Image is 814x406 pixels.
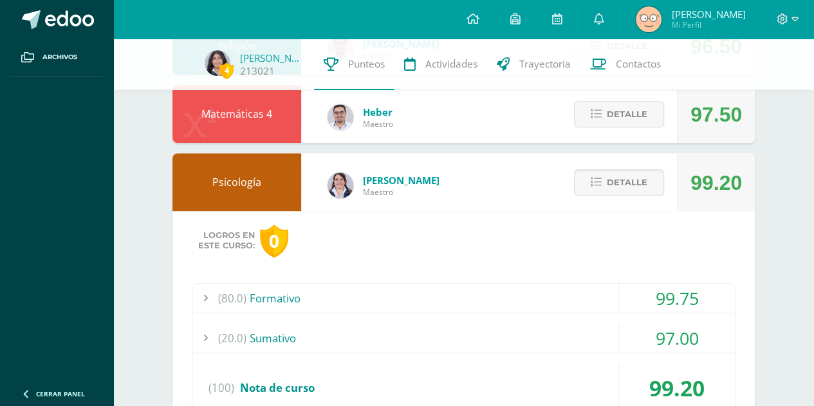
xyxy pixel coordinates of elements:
span: Maestro [363,118,393,129]
span: Mi Perfil [671,19,745,30]
div: 97.50 [690,86,742,143]
div: Sumativo [192,324,735,353]
span: [PERSON_NAME] [363,174,439,187]
span: 4 [219,62,234,78]
span: Heber [363,106,393,118]
div: Matemáticas 4 [172,85,301,143]
div: Psicología [172,153,301,211]
a: Punteos [314,39,394,90]
a: 213021 [240,64,275,78]
span: Detalle [607,171,647,194]
span: Nota de curso [240,380,315,395]
span: Cerrar panel [36,389,85,398]
span: Contactos [616,57,661,71]
a: Contactos [580,39,671,90]
img: 1a4d27bc1830275b18b6b82291d6b399.png [636,6,661,32]
span: Archivos [42,52,77,62]
div: 99.20 [690,154,742,212]
span: [PERSON_NAME] [671,8,745,21]
img: 54231652241166600daeb3395b4f1510.png [328,104,353,130]
a: Trayectoria [487,39,580,90]
span: (20.0) [218,324,246,353]
span: Actividades [425,57,477,71]
span: Detalle [607,102,647,126]
div: Formativo [192,284,735,313]
div: 99.75 [619,284,735,313]
span: Trayectoria [519,57,571,71]
a: [PERSON_NAME] [240,51,304,64]
span: Logros en este curso: [198,230,255,251]
button: Detalle [574,169,664,196]
img: 132b6f2fb12677b49262665ddd89ec82.png [205,50,230,76]
div: 0 [260,225,288,257]
div: 97.00 [619,324,735,353]
span: Punteos [348,57,385,71]
a: Actividades [394,39,487,90]
a: Archivos [10,39,103,77]
span: Maestro [363,187,439,198]
button: Detalle [574,101,664,127]
img: 4f58a82ddeaaa01b48eeba18ee71a186.png [328,172,353,198]
span: (80.0) [218,284,246,313]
